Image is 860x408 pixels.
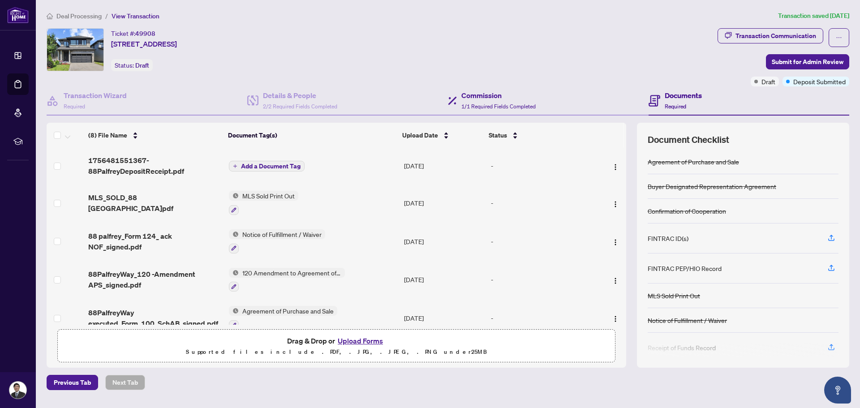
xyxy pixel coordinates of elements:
[665,103,686,110] span: Required
[648,206,726,216] div: Confirmation of Cooperation
[400,148,487,184] td: [DATE]
[608,234,623,249] button: Logo
[761,77,775,86] span: Draft
[135,30,155,38] span: 49908
[64,103,85,110] span: Required
[88,130,127,140] span: (8) File Name
[85,123,224,148] th: (8) File Name
[224,123,399,148] th: Document Tag(s)
[665,90,702,101] h4: Documents
[88,231,221,252] span: 88 palfrey_Form 124_ ack NOF_signed.pdf
[648,181,776,191] div: Buyer Designated Representation Agreement
[88,192,221,214] span: MLS_SOLD_88 [GEOGRAPHIC_DATA]pdf
[239,191,298,201] span: MLS Sold Print Out
[54,375,91,390] span: Previous Tab
[88,307,221,329] span: 88PalfreyWay executed_Form_100_SchAB_signed.pdf
[9,382,26,399] img: Profile Icon
[400,222,487,261] td: [DATE]
[461,103,536,110] span: 1/1 Required Fields Completed
[608,272,623,287] button: Logo
[608,311,623,325] button: Logo
[229,191,239,201] img: Status Icon
[766,54,849,69] button: Submit for Admin Review
[648,157,739,167] div: Agreement of Purchase and Sale
[772,55,843,69] span: Submit for Admin Review
[400,261,487,299] td: [DATE]
[229,229,325,253] button: Status IconNotice of Fulfillment / Waiver
[111,59,153,71] div: Status:
[229,229,239,239] img: Status Icon
[239,306,337,316] span: Agreement of Purchase and Sale
[485,123,593,148] th: Status
[491,198,592,208] div: -
[793,77,846,86] span: Deposit Submitted
[64,90,127,101] h4: Transaction Wizard
[241,163,301,169] span: Add a Document Tag
[836,34,842,41] span: ellipsis
[88,269,221,290] span: 88PalfreyWay_120 -Amendment APS_signed.pdf
[229,306,337,330] button: Status IconAgreement of Purchase and Sale
[648,233,688,243] div: FINTRAC ID(s)
[229,268,345,292] button: Status Icon120 Amendment to Agreement of Purchase and Sale
[778,11,849,21] article: Transaction saved [DATE]
[105,11,108,21] li: /
[7,7,29,23] img: logo
[735,29,816,43] div: Transaction Communication
[229,160,305,172] button: Add a Document Tag
[612,277,619,284] img: Logo
[335,335,386,347] button: Upload Forms
[88,155,221,176] span: 1756481551367-88PalfreyDepositReceipt.pdf
[229,306,239,316] img: Status Icon
[402,130,438,140] span: Upload Date
[229,191,298,215] button: Status IconMLS Sold Print Out
[400,184,487,222] td: [DATE]
[648,291,700,301] div: MLS Sold Print Out
[229,268,239,278] img: Status Icon
[608,159,623,173] button: Logo
[112,12,159,20] span: View Transaction
[612,201,619,208] img: Logo
[111,28,155,39] div: Ticket #:
[111,39,177,49] span: [STREET_ADDRESS]
[612,163,619,171] img: Logo
[287,335,386,347] span: Drag & Drop or
[648,315,727,325] div: Notice of Fulfillment / Waiver
[263,103,337,110] span: 2/2 Required Fields Completed
[824,377,851,404] button: Open asap
[47,29,103,71] img: IMG-X12265358_1.jpg
[105,375,145,390] button: Next Tab
[47,13,53,19] span: home
[239,268,345,278] span: 120 Amendment to Agreement of Purchase and Sale
[47,375,98,390] button: Previous Tab
[489,130,507,140] span: Status
[491,161,592,171] div: -
[56,12,102,20] span: Deal Processing
[648,133,729,146] span: Document Checklist
[648,263,722,273] div: FINTRAC PEP/HIO Record
[63,347,610,357] p: Supported files include .PDF, .JPG, .JPEG, .PNG under 25 MB
[229,161,305,172] button: Add a Document Tag
[491,275,592,284] div: -
[718,28,823,43] button: Transaction Communication
[400,299,487,337] td: [DATE]
[608,196,623,210] button: Logo
[491,313,592,323] div: -
[491,236,592,246] div: -
[612,239,619,246] img: Logo
[612,315,619,322] img: Logo
[461,90,536,101] h4: Commission
[239,229,325,239] span: Notice of Fulfillment / Waiver
[263,90,337,101] h4: Details & People
[58,330,615,363] span: Drag & Drop orUpload FormsSupported files include .PDF, .JPG, .JPEG, .PNG under25MB
[399,123,485,148] th: Upload Date
[135,61,149,69] span: Draft
[233,164,237,168] span: plus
